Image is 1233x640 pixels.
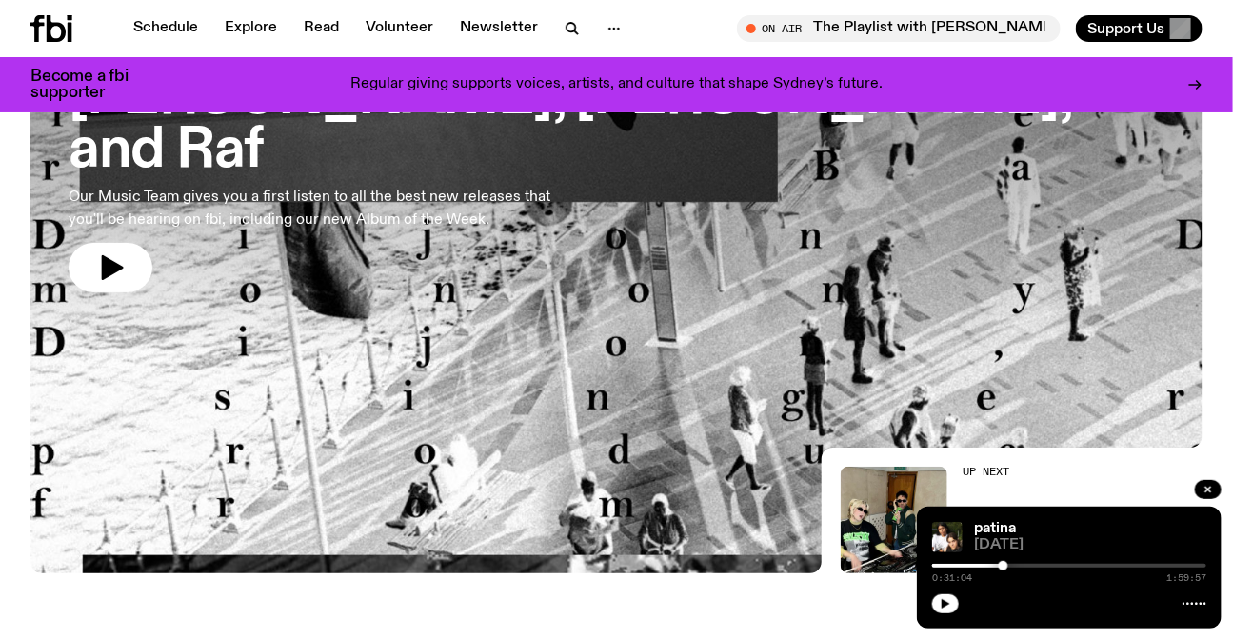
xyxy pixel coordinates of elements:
h3: Become a fbi supporter [30,69,152,101]
a: Volunteer [354,15,445,42]
h3: The Playlist with [PERSON_NAME], [PERSON_NAME], [PERSON_NAME], and Raf [69,18,1164,177]
span: Support Us [1087,20,1164,37]
span: 1:59:57 [1166,573,1206,583]
a: patina [974,521,1016,536]
p: Regular giving supports voices, artists, and culture that shape Sydney’s future. [350,76,883,93]
a: Read [292,15,350,42]
a: Explore [213,15,288,42]
a: Schedule [122,15,209,42]
button: Support Us [1076,15,1203,42]
button: On AirThe Playlist with [PERSON_NAME], [PERSON_NAME], [PERSON_NAME], and Raf [737,15,1061,42]
img: Ruby wears a Collarbones t shirt and pretends to play the DJ decks, Al sings into a pringles can.... [841,467,947,573]
span: 0:31:04 [932,573,972,583]
a: Newsletter [448,15,549,42]
p: Our Music Team gives you a first listen to all the best new releases that you'll be hearing on fb... [69,186,556,231]
h2: Up Next [963,467,1203,477]
span: [DATE] [974,538,1206,552]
